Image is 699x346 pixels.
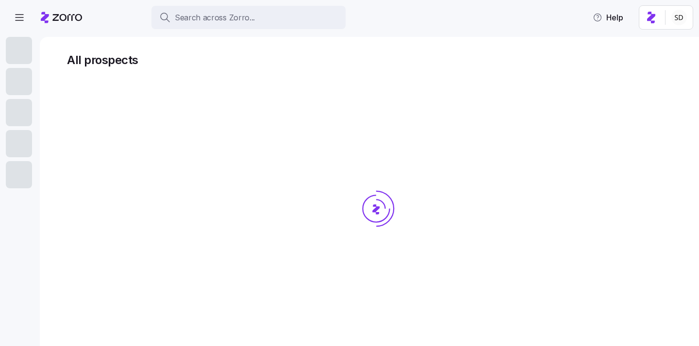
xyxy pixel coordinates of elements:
[67,52,685,67] h1: All prospects
[175,12,255,24] span: Search across Zorro...
[671,10,687,25] img: 038087f1531ae87852c32fa7be65e69b
[151,6,346,29] button: Search across Zorro...
[593,12,623,23] span: Help
[585,8,631,27] button: Help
